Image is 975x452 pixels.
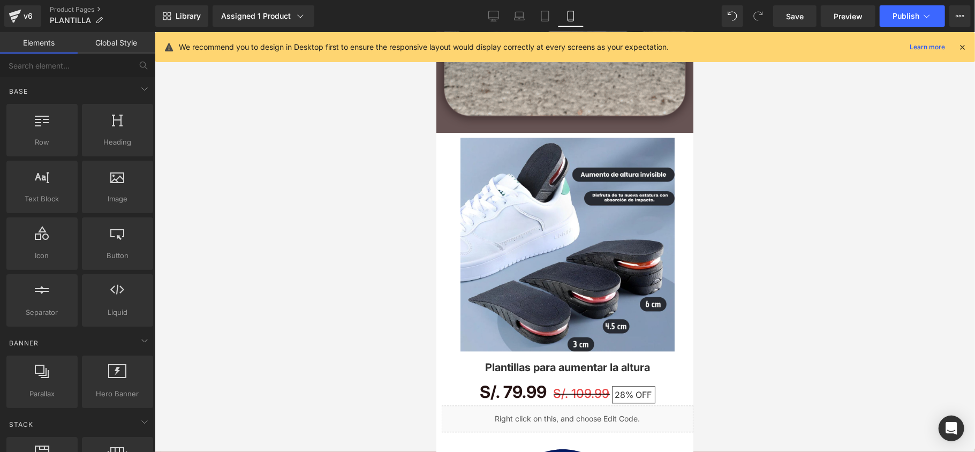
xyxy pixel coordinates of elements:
[85,307,150,318] span: Liquid
[507,5,532,27] a: Laptop
[78,32,155,54] a: Global Style
[10,137,74,148] span: Row
[85,388,150,400] span: Hero Banner
[10,193,74,205] span: Text Block
[8,419,34,430] span: Stack
[221,11,306,21] div: Assigned 1 Product
[893,12,919,20] span: Publish
[8,86,29,96] span: Base
[821,5,875,27] a: Preview
[21,9,35,23] div: v6
[24,106,238,320] img: Plantillas para aumentar la altura
[10,388,74,400] span: Parallax
[117,354,173,369] span: S/. 109.99
[179,41,669,53] p: We recommend you to design in Desktop first to ensure the responsive layout would display correct...
[85,250,150,261] span: Button
[85,193,150,205] span: Image
[532,5,558,27] a: Tablet
[200,357,216,368] span: OFF
[939,416,964,441] div: Open Intercom Messenger
[49,328,214,342] a: Plantillas para aumentar la altura
[834,11,863,22] span: Preview
[722,5,743,27] button: Undo
[786,11,804,22] span: Save
[155,5,208,27] a: New Library
[8,338,40,348] span: Banner
[50,5,155,14] a: Product Pages
[10,250,74,261] span: Icon
[880,5,945,27] button: Publish
[176,11,201,21] span: Library
[85,137,150,148] span: Heading
[10,307,74,318] span: Separator
[558,5,584,27] a: Mobile
[905,41,949,54] a: Learn more
[179,357,198,368] span: 28%
[481,5,507,27] a: Desktop
[949,5,971,27] button: More
[4,5,41,27] a: v6
[44,346,111,373] span: S/. 79.99
[50,16,91,25] span: PLANTILLA
[747,5,769,27] button: Redo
